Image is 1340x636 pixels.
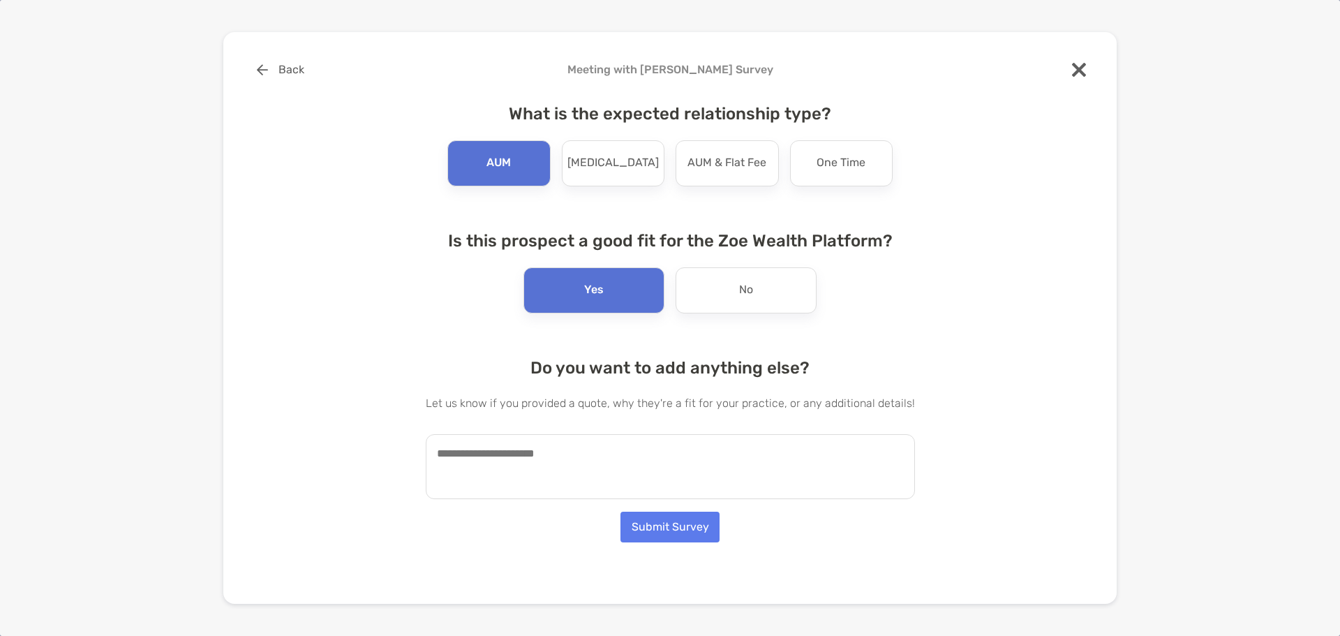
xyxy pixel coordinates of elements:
h4: Meeting with [PERSON_NAME] Survey [246,63,1094,76]
h4: Do you want to add anything else? [426,358,915,378]
button: Submit Survey [620,512,720,542]
p: Yes [584,279,604,302]
h4: What is the expected relationship type? [426,104,915,124]
img: close modal [1072,63,1086,77]
p: One Time [817,152,865,175]
p: No [739,279,753,302]
p: AUM [486,152,511,175]
p: Let us know if you provided a quote, why they're a fit for your practice, or any additional details! [426,394,915,412]
p: [MEDICAL_DATA] [567,152,659,175]
p: AUM & Flat Fee [687,152,766,175]
img: button icon [257,64,268,75]
button: Back [246,54,315,85]
h4: Is this prospect a good fit for the Zoe Wealth Platform? [426,231,915,251]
